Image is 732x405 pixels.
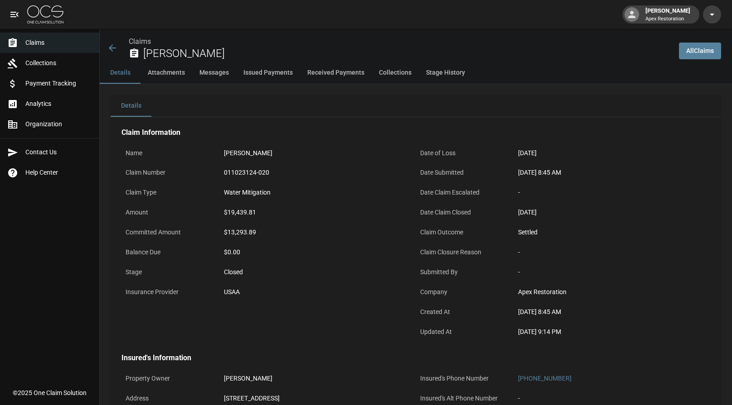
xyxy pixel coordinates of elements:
[100,62,732,84] div: anchor tabs
[25,99,92,109] span: Analytics
[679,43,721,59] a: AllClaims
[192,62,236,84] button: Messages
[642,6,694,23] div: [PERSON_NAME]
[518,307,706,317] div: [DATE] 8:45 AM
[111,95,151,117] button: Details
[100,62,141,84] button: Details
[27,5,63,24] img: ocs-logo-white-transparent.png
[121,144,220,162] p: Name
[121,224,220,241] p: Committed Amount
[25,38,92,48] span: Claims
[111,95,721,117] div: details tabs
[121,283,220,301] p: Insurance Provider
[224,148,412,158] div: [PERSON_NAME]
[518,188,706,197] div: -
[129,37,151,46] a: Claims
[518,327,706,337] div: [DATE] 9:14 PM
[143,47,672,60] h2: [PERSON_NAME]
[121,263,220,281] p: Stage
[224,248,412,257] div: $0.00
[518,228,706,237] div: Settled
[25,58,92,68] span: Collections
[25,79,92,88] span: Payment Tracking
[518,248,706,257] div: -
[224,188,412,197] div: Water Mitigation
[25,168,92,177] span: Help Center
[416,323,514,341] p: Updated At
[518,394,706,403] div: -
[121,184,220,201] p: Claim Type
[518,148,706,158] div: [DATE]
[121,204,220,221] p: Amount
[121,243,220,261] p: Balance Due
[416,224,514,241] p: Claim Outcome
[518,287,706,297] div: Apex Restoration
[25,148,92,157] span: Contact Us
[129,36,672,47] nav: breadcrumb
[416,184,514,201] p: Date Claim Escalated
[121,164,220,181] p: Claim Number
[416,263,514,281] p: Submitted By
[224,228,412,237] div: $13,293.89
[518,208,706,217] div: [DATE]
[224,394,412,403] div: [STREET_ADDRESS]
[224,208,412,217] div: $19,439.81
[372,62,419,84] button: Collections
[416,370,514,387] p: Insured's Phone Number
[518,375,572,382] a: [PHONE_NUMBER]
[416,243,514,261] p: Claim Closure Reason
[121,353,710,362] h4: Insured's Information
[416,164,514,181] p: Date Submitted
[419,62,472,84] button: Stage History
[224,267,412,277] div: Closed
[121,128,710,137] h4: Claim Information
[416,303,514,321] p: Created At
[236,62,300,84] button: Issued Payments
[5,5,24,24] button: open drawer
[25,119,92,129] span: Organization
[224,287,412,297] div: USAA
[518,168,706,177] div: [DATE] 8:45 AM
[300,62,372,84] button: Received Payments
[121,370,220,387] p: Property Owner
[141,62,192,84] button: Attachments
[416,144,514,162] p: Date of Loss
[518,267,706,277] div: -
[645,15,690,23] p: Apex Restoration
[224,374,412,383] div: [PERSON_NAME]
[416,204,514,221] p: Date Claim Closed
[224,168,412,177] div: 011023124-020
[416,283,514,301] p: Company
[13,388,87,397] div: © 2025 One Claim Solution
